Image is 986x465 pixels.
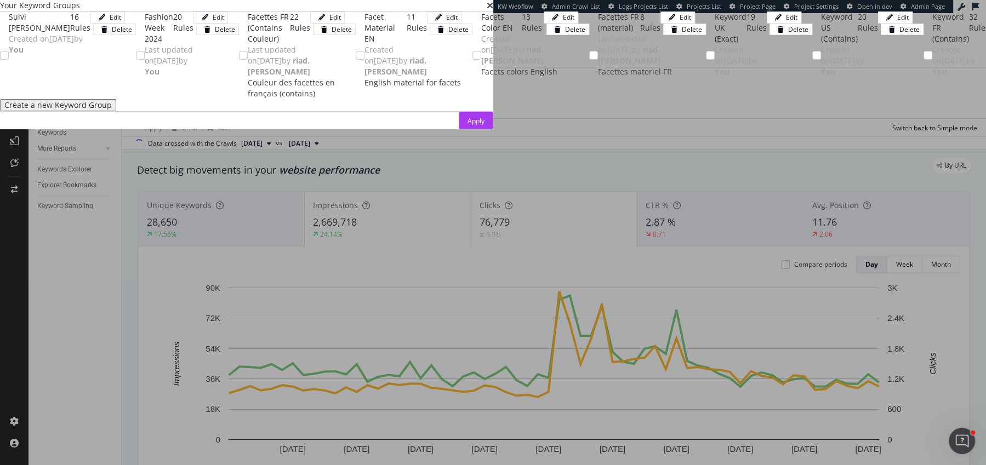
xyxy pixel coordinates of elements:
[598,66,706,77] div: Facettes materiel FR
[598,12,640,33] div: Facettes FR (material)
[364,77,472,88] div: English material for facets
[715,44,757,77] span: Created on [DATE] by
[563,13,574,22] div: Edit
[899,25,920,34] div: Delete
[248,12,290,44] div: Facettes FR (Contains Couleur)
[364,44,427,77] span: Created on [DATE] by
[821,66,836,77] b: You
[640,12,660,33] div: 8 Rules
[932,66,947,77] b: You
[215,25,235,34] div: Delete
[546,24,589,35] button: Delete
[897,13,909,22] div: Edit
[110,13,121,22] div: Edit
[173,12,193,44] div: 20 Rules
[481,66,589,77] div: Facets colors English
[112,25,132,34] div: Delete
[9,12,70,33] div: Suivi [PERSON_NAME]
[313,24,356,35] button: Delete
[459,112,493,129] button: Apply
[878,12,913,23] button: Edit
[481,44,544,66] b: riad.[PERSON_NAME]
[213,13,224,22] div: Edit
[427,12,461,23] button: Edit
[90,12,125,23] button: Edit
[481,12,522,33] div: Facets Color EN
[680,13,691,22] div: Edit
[430,24,472,35] button: Delete
[932,12,969,44] div: Keyword FR (Contains)
[310,12,345,23] button: Edit
[332,25,352,34] div: Delete
[770,24,812,35] button: Delete
[446,13,458,22] div: Edit
[715,66,729,77] b: You
[468,116,485,125] div: Apply
[858,12,878,44] div: 20 Rules
[881,24,924,35] button: Delete
[746,12,767,44] div: 19 Rules
[598,33,660,66] span: Last updated on [DATE] by
[932,44,975,77] span: Created on [DATE] by
[145,12,173,44] div: Fashion Week 2024
[663,24,706,35] button: Delete
[145,66,159,77] b: You
[248,44,310,77] span: Last updated on [DATE] by
[481,33,544,66] span: Created on [DATE] by
[660,12,695,23] button: Edit
[93,24,136,35] button: Delete
[196,24,239,35] button: Delete
[949,428,975,454] iframe: Intercom live chat
[329,13,341,22] div: Edit
[4,101,112,110] div: Create a new Keyword Group
[248,55,310,77] b: riad.[PERSON_NAME]
[407,12,427,44] div: 11 Rules
[565,25,585,34] div: Delete
[448,25,469,34] div: Delete
[598,44,660,66] b: riad.[PERSON_NAME]
[193,12,228,23] button: Edit
[9,33,83,55] span: Created on [DATE] by
[788,25,808,34] div: Delete
[544,12,578,23] button: Edit
[70,12,90,33] div: 16 Rules
[364,12,407,44] div: Facet Material EN
[9,44,24,55] b: You
[767,12,801,23] button: Edit
[786,13,797,22] div: Edit
[145,44,193,77] span: Last updated on [DATE] by
[682,25,702,34] div: Delete
[821,12,858,44] div: Keyword US (Contains)
[290,12,310,44] div: 22 Rules
[248,77,356,99] div: Couleur des facettes en français (contains)
[522,12,544,33] div: 13 Rules
[715,12,746,44] div: Keyword UK (Exact)
[364,55,427,77] b: riad.[PERSON_NAME]
[821,44,864,77] span: Created on [DATE] by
